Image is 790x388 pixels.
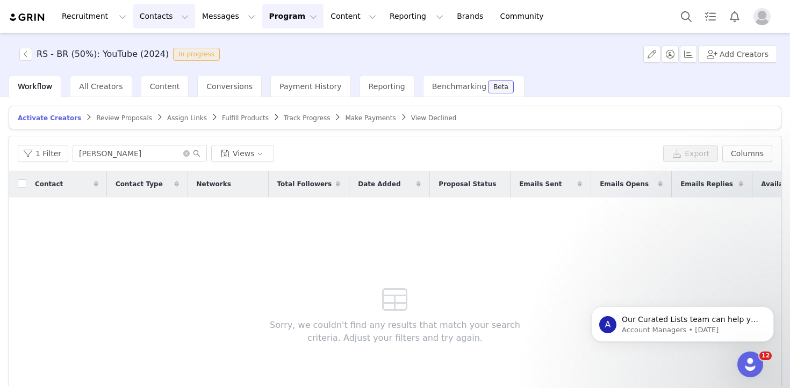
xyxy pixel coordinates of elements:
span: Benchmarking [432,82,486,91]
img: placeholder-profile.jpg [753,8,771,25]
span: In progress [173,48,220,61]
button: Columns [722,145,772,162]
button: Add Creators [698,46,777,63]
i: icon: close-circle [183,150,190,157]
span: Payment History [279,82,342,91]
span: Contact Type [116,179,163,189]
span: [object Object] [19,48,224,61]
span: Conversions [206,82,253,91]
span: Proposal Status [439,179,496,189]
span: Track Progress [284,114,330,122]
button: Reporting [383,4,450,28]
button: Content [324,4,383,28]
p: Message from Account Managers, sent 7w ago [47,41,185,51]
button: Profile [747,8,781,25]
span: Our Curated Lists team can help you find more creators! Our team of prospect-sourcing experts are... [47,31,185,200]
iframe: Intercom live chat [737,352,763,377]
div: Beta [493,84,508,90]
span: 12 [759,352,772,360]
button: 1 Filter [18,145,68,162]
span: Assign Links [167,114,207,122]
span: Sorry, we couldn't find any results that match your search criteria. Adjust your filters and try ... [254,319,537,345]
h3: RS - BR (50%): YouTube (2024) [37,48,169,61]
span: Review Proposals [96,114,152,122]
span: Reporting [369,82,405,91]
span: Emails Replies [680,179,733,189]
button: Recruitment [55,4,133,28]
span: All Creators [79,82,123,91]
span: Fulfill Products [222,114,269,122]
a: Tasks [699,4,722,28]
i: icon: search [193,150,200,157]
span: Emails Sent [519,179,562,189]
a: Brands [450,4,493,28]
input: Search... [73,145,207,162]
button: Messages [196,4,262,28]
button: Export [663,145,718,162]
span: Contact [35,179,63,189]
span: Emails Opens [600,179,649,189]
span: Networks [197,179,231,189]
span: Total Followers [277,179,332,189]
button: Views [211,145,274,162]
img: grin logo [9,12,46,23]
span: Activate Creators [18,114,81,122]
span: View Declined [411,114,457,122]
button: Program [262,4,324,28]
iframe: Intercom notifications message [575,284,790,359]
span: Make Payments [345,114,396,122]
button: Notifications [723,4,746,28]
button: Contacts [133,4,195,28]
span: Date Added [358,179,400,189]
span: Workflow [18,82,52,91]
a: Community [494,4,555,28]
button: Search [674,4,698,28]
span: Content [150,82,180,91]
